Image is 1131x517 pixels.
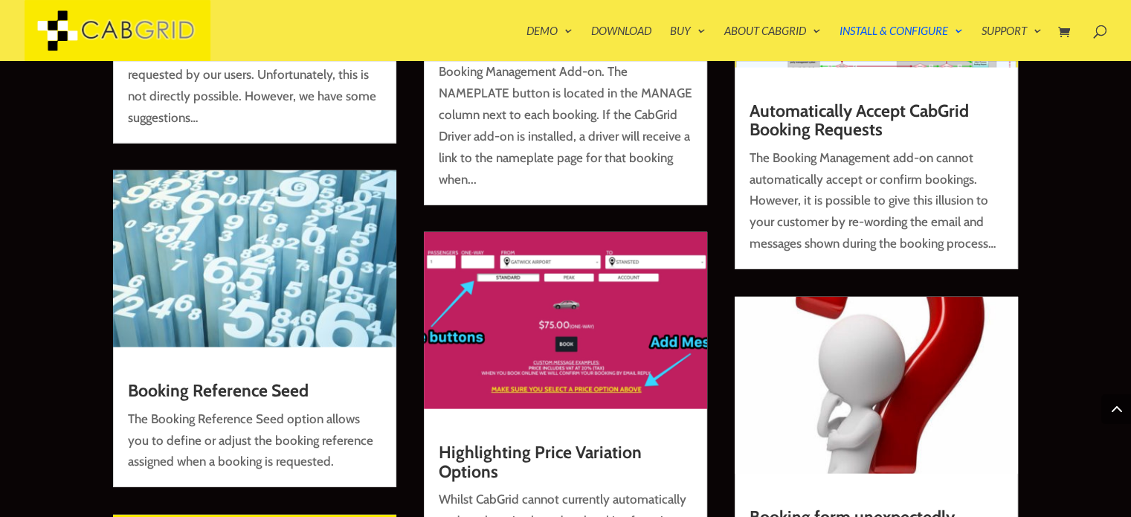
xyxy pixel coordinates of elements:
a: Automatically Accept CabGrid Booking Requests [750,100,969,140]
a: Support [982,25,1042,61]
img: Highlighting Price Variation Options [424,232,707,409]
img: Booking form unexpectedly shows mandatory information missing [735,297,1018,474]
p: The Booking Reference Seed option allows you to define or adjust the booking reference assigned w... [128,408,381,473]
img: Booking Reference Seed [113,170,396,347]
a: Demo [526,25,573,61]
p: The Booking Management add-on cannot automatically accept or confirm bookings. However, it is pos... [750,147,1003,255]
a: About CabGrid [724,25,821,61]
p: The Nameplate feature is part of the CabGrid Booking Management Add-on. The NAMEPLATE button is l... [439,39,692,190]
a: Buy [670,25,706,61]
a: Install & Configure [840,25,963,61]
a: Highlighting Price Variation Options [439,442,642,481]
a: Download [591,25,651,61]
a: CabGrid Taxi Plugin [25,21,210,36]
a: Booking Reference Seed [128,380,309,401]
